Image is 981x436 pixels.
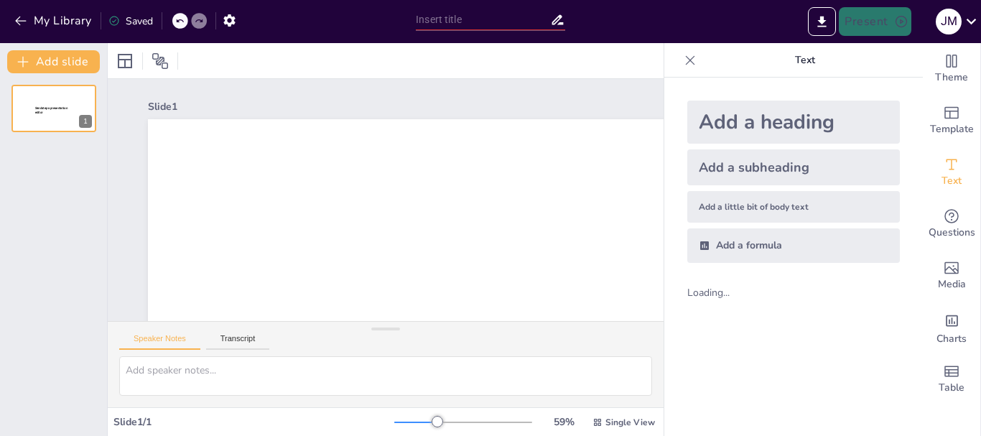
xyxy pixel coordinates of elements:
[702,43,908,78] p: Text
[808,7,836,36] button: Export to PowerPoint
[152,52,169,70] span: Position
[206,334,270,350] button: Transcript
[923,302,980,353] div: Add charts and graphs
[936,7,962,36] button: j m
[930,121,974,137] span: Template
[942,173,962,189] span: Text
[687,101,900,144] div: Add a heading
[936,331,967,347] span: Charts
[923,198,980,250] div: Get real-time input from your audience
[839,7,911,36] button: Present
[923,147,980,198] div: Add text boxes
[119,334,200,350] button: Speaker Notes
[108,14,153,28] div: Saved
[35,106,68,114] span: Sendsteps presentation editor
[416,9,550,30] input: Insert title
[11,9,98,32] button: My Library
[923,43,980,95] div: Change the overall theme
[7,50,100,73] button: Add slide
[113,415,394,429] div: Slide 1 / 1
[938,277,966,292] span: Media
[936,9,962,34] div: j m
[605,417,655,428] span: Single View
[923,95,980,147] div: Add ready made slides
[929,225,975,241] span: Questions
[687,191,900,223] div: Add a little bit of body text
[547,415,581,429] div: 59 %
[148,100,804,113] div: Slide 1
[923,353,980,405] div: Add a table
[687,228,900,263] div: Add a formula
[11,85,96,132] div: Sendsteps presentation editor1
[935,70,968,85] span: Theme
[687,149,900,185] div: Add a subheading
[923,250,980,302] div: Add images, graphics, shapes or video
[939,380,964,396] span: Table
[687,286,754,300] div: Loading...
[79,115,92,128] div: 1
[113,50,136,73] div: Layout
